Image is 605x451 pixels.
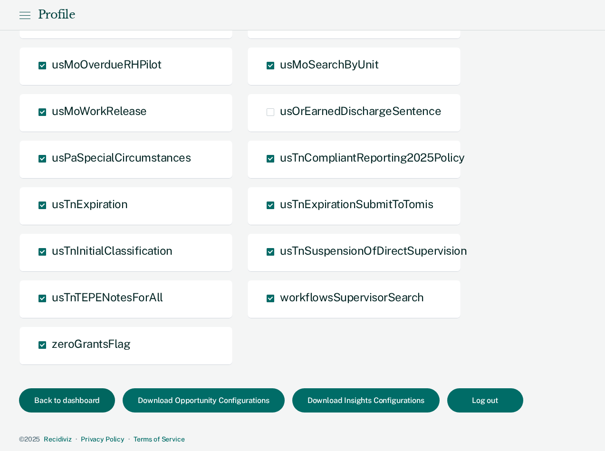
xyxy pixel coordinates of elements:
[134,435,185,443] a: Terms of Service
[52,58,161,71] span: usMoOverdueRHPilot
[280,197,433,211] span: usTnExpirationSubmitToTomis
[123,388,284,413] button: Download Opportunity Configurations
[280,58,378,71] span: usMoSearchByUnit
[52,337,130,350] span: zeroGrantsFlag
[280,151,465,164] span: usTnCompliantReporting2025Policy
[292,388,440,413] button: Download Insights Configurations
[44,435,72,443] a: Recidiviz
[38,8,75,22] div: Profile
[81,435,125,443] a: Privacy Policy
[280,104,441,117] span: usOrEarnedDischargeSentence
[52,197,127,211] span: usTnExpiration
[280,244,467,257] span: usTnSuspensionOfDirectSupervision
[19,435,40,443] span: © 2025
[19,397,123,404] a: Back to dashboard
[52,290,163,304] span: usTnTEPENotesForAll
[280,290,424,304] span: workflowsSupervisorSearch
[447,388,523,413] button: Log out
[52,104,147,117] span: usMoWorkRelease
[19,388,115,413] button: Back to dashboard
[19,435,586,443] div: · ·
[52,244,173,257] span: usTnInitialClassification
[52,151,191,164] span: usPaSpecialCircumstances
